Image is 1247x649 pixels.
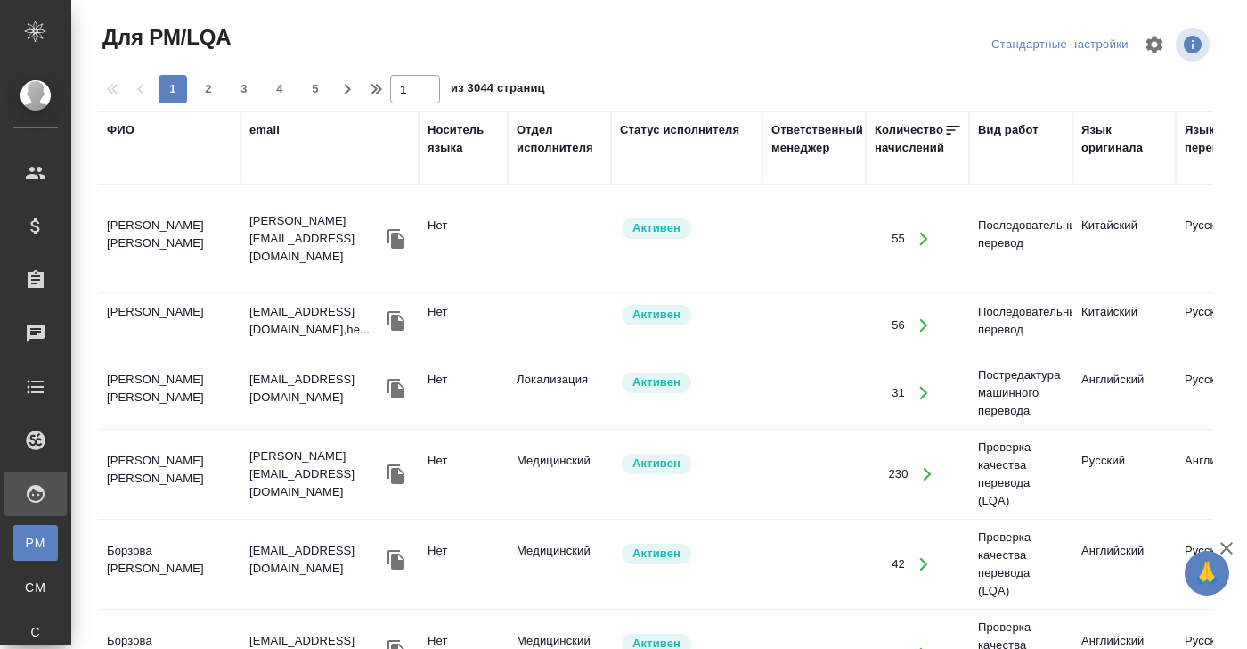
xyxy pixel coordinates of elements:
button: Скопировать [383,546,410,573]
span: Посмотреть информацию [1176,28,1213,62]
div: Ответственный менеджер [771,121,863,157]
a: PM [13,525,58,561]
td: Нет [419,362,508,424]
button: Скопировать [383,461,410,488]
p: Активен [632,545,681,563]
span: CM [22,579,49,596]
button: Скопировать [383,375,410,402]
p: Активен [632,306,681,324]
td: Китайский [1072,294,1176,357]
span: 2 [194,80,223,98]
div: Рядовой исполнитель: назначай с учетом рейтинга [620,371,754,395]
td: Медицинский [508,443,611,505]
p: [EMAIL_ADDRESS][DOMAIN_NAME] [249,542,383,578]
span: из 3044 страниц [451,78,545,103]
td: Русский [1072,443,1176,505]
span: С [22,623,49,641]
div: 42 [892,555,905,573]
button: 4 [265,75,294,103]
td: Локализация [508,362,611,424]
span: 5 [301,80,330,98]
div: Рядовой исполнитель: назначай с учетом рейтинга [620,542,754,566]
td: Медицинский [508,533,611,596]
span: Для PM/LQA [98,23,231,52]
td: Борзова [PERSON_NAME] [98,533,240,596]
div: split button [987,31,1133,59]
td: Английский [1072,533,1176,596]
p: Активен [632,455,681,472]
td: Последовательный перевод [969,208,1072,270]
button: Скопировать [383,308,410,334]
p: Активен [632,219,681,237]
p: [EMAIL_ADDRESS][DOMAIN_NAME],he... [249,303,383,339]
td: Нет [419,294,508,357]
button: 2 [194,75,223,103]
td: [PERSON_NAME] [PERSON_NAME] [98,362,240,424]
div: 55 [892,230,905,248]
button: Открыть работы [909,456,946,493]
button: Открыть работы [906,221,942,258]
a: CM [13,570,58,605]
div: Отдел исполнителя [517,121,602,157]
div: Количество начислений [875,121,944,157]
span: 4 [265,80,294,98]
button: Открыть работы [906,375,942,412]
p: [PERSON_NAME][EMAIL_ADDRESS][DOMAIN_NAME] [249,448,383,501]
td: Проверка качества перевода (LQA) [969,520,1072,609]
p: [EMAIL_ADDRESS][DOMAIN_NAME] [249,371,383,407]
span: 🙏 [1192,555,1222,592]
td: [PERSON_NAME] [PERSON_NAME] [98,443,240,505]
div: ФИО [107,121,134,139]
p: Активен [632,374,681,391]
span: 3 [230,80,258,98]
div: Рядовой исполнитель: назначай с учетом рейтинга [620,217,754,241]
td: [PERSON_NAME] [PERSON_NAME] [98,208,240,270]
div: 56 [892,316,905,334]
div: Рядовой исполнитель: назначай с учетом рейтинга [620,303,754,327]
p: [PERSON_NAME][EMAIL_ADDRESS][DOMAIN_NAME] [249,212,383,266]
td: [PERSON_NAME] [98,294,240,357]
div: Носитель языка [428,121,499,157]
td: Нет [419,443,508,505]
button: Открыть работы [906,546,942,583]
div: Язык оригинала [1081,121,1167,157]
span: Настроить таблицу [1133,23,1176,66]
td: Нет [419,533,508,596]
div: email [249,121,280,139]
div: 31 [892,384,905,402]
td: Последовательный перевод [969,294,1072,357]
span: PM [22,534,49,552]
div: Рядовой исполнитель: назначай с учетом рейтинга [620,452,754,476]
button: Открыть работы [906,307,942,343]
td: Китайский [1072,208,1176,270]
div: Статус исполнителя [620,121,739,139]
div: 230 [888,465,908,483]
button: 🙏 [1185,551,1229,596]
button: Скопировать [383,226,410,252]
td: Проверка качества перевода (LQA) [969,430,1072,519]
td: Нет [419,208,508,270]
td: Английский [1072,362,1176,424]
td: Постредактура машинного перевода [969,357,1072,429]
button: 5 [301,75,330,103]
div: Вид работ [978,121,1039,139]
button: 3 [230,75,258,103]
